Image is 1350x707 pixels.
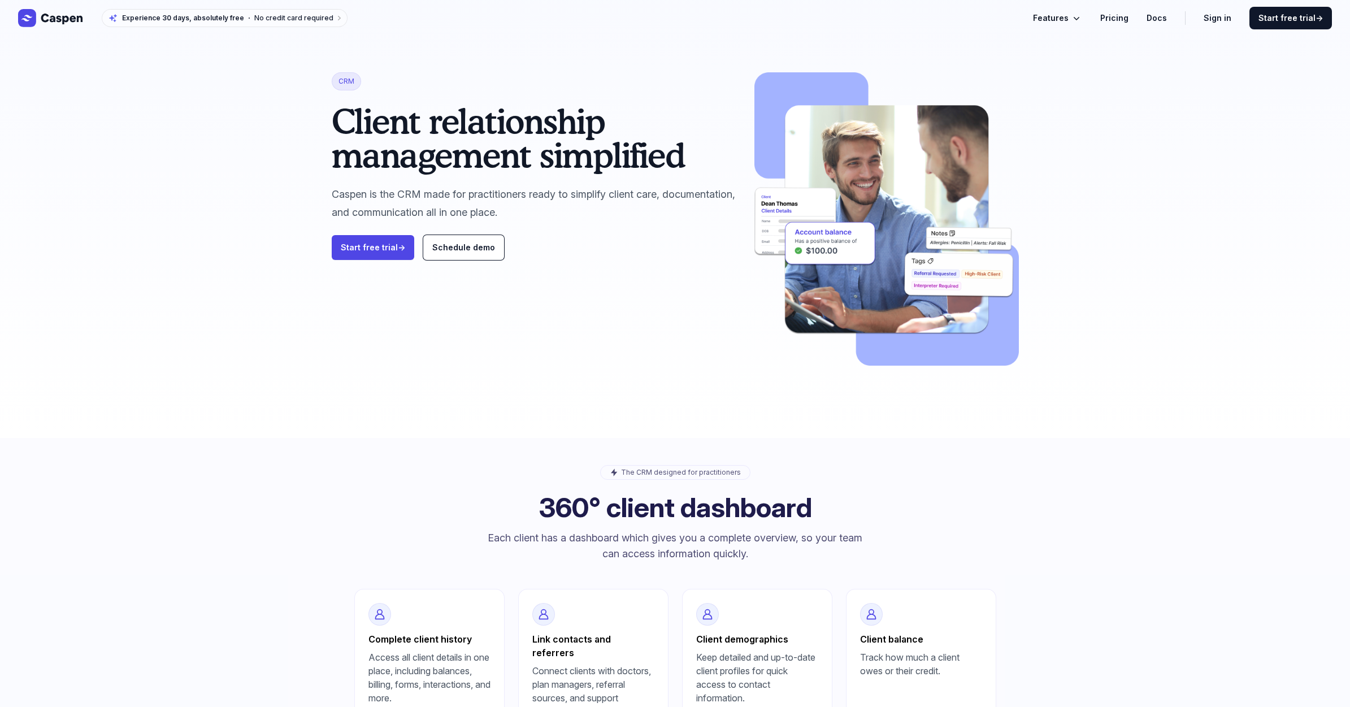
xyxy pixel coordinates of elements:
[1258,12,1323,24] span: Start free trial
[532,632,654,660] h3: Link contacts and referrers
[754,72,1018,366] img: crm.png
[860,650,982,678] p: Track how much a client owes or their credit.
[1033,11,1082,25] button: Features
[423,235,504,260] a: Schedule demo
[254,14,333,22] span: No credit card required
[102,9,348,27] a: Experience 30 days, absolutely freeNo credit card required
[860,632,982,646] h3: Client balance
[1033,11,1069,25] span: Features
[621,468,741,477] p: The CRM designed for practitioners
[696,632,818,646] h3: Client demographics
[332,72,361,90] span: CRM
[1100,11,1128,25] a: Pricing
[485,530,865,562] p: Each client has a dashboard which gives you a complete overview, so your team can access informat...
[332,235,414,260] a: Start free trial
[332,104,737,172] h1: Client relationship management simplified
[398,242,405,252] span: →
[1316,13,1323,23] span: →
[1249,7,1332,29] a: Start free trial
[1204,11,1231,25] a: Sign in
[368,632,490,646] h3: Complete client history
[432,242,495,252] span: Schedule demo
[368,650,490,705] p: Access all client details in one place, including balances, billing, forms, interactions, and more.
[354,494,996,521] h1: 360° client dashboard
[332,185,737,222] p: Caspen is the CRM made for practitioners ready to simplify client care, documentation, and commun...
[1147,11,1167,25] a: Docs
[696,650,818,705] p: Keep detailed and up-to-date client profiles for quick access to contact information.
[122,14,244,23] span: Experience 30 days, absolutely free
